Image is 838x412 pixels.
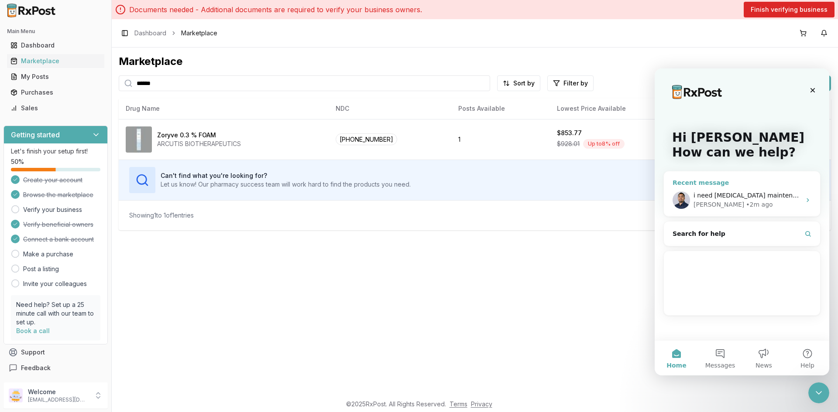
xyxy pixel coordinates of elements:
button: Filter by [547,75,594,91]
img: RxPost Logo [3,3,59,17]
div: Up to 8 % off [583,139,625,149]
td: 1 [451,119,550,160]
p: Let us know! Our pharmacy success team will work hard to find the products you need. [161,180,411,189]
span: Marketplace [181,29,217,37]
span: Connect a bank account [23,235,94,244]
div: Purchases [10,88,101,97]
div: Marketplace [10,57,101,65]
div: Sales [10,104,101,112]
th: Drug Name [119,98,329,119]
nav: breadcrumb [134,29,217,37]
th: Lowest Price Available [550,98,685,119]
button: News [87,272,131,307]
img: User avatar [9,388,23,402]
button: Sort by [497,75,540,91]
p: [EMAIL_ADDRESS][DOMAIN_NAME] [28,396,89,403]
div: Showing 1 to 1 of 1 entries [129,211,194,220]
a: Post a listing [23,265,59,273]
button: Finish verifying business [744,2,835,17]
span: Filter by [563,79,588,88]
a: Dashboard [134,29,166,37]
span: 50 % [11,157,24,166]
a: My Posts [7,69,104,85]
a: Verify your business [23,205,82,214]
button: Marketplace [3,54,108,68]
span: Messages [51,294,81,300]
iframe: Intercom live chat [808,382,829,403]
div: $853.77 [557,129,582,137]
a: Sales [7,100,104,116]
span: $928.01 [557,140,580,148]
a: Terms [450,400,467,408]
h3: Can't find what you're looking for? [161,171,411,180]
button: Support [3,344,108,360]
button: My Posts [3,70,108,84]
a: Dashboard [7,37,104,53]
a: Marketplace [7,53,104,69]
iframe: Intercom live chat [655,68,829,375]
span: Help [146,294,160,300]
div: ARCUTIS BIOTHERAPEUTICS [157,140,241,148]
div: My Posts [10,72,101,81]
a: Book a call [16,327,50,334]
button: Dashboard [3,38,108,52]
span: News [101,294,117,300]
p: Need help? Set up a 25 minute call with our team to set up. [16,300,95,327]
div: Zoryve 0.3 % FOAM [157,131,216,140]
div: Close [150,14,166,30]
span: [PHONE_NUMBER] [336,133,397,145]
p: Welcome [28,388,89,396]
div: Marketplace [119,54,831,68]
span: i need [MEDICAL_DATA] maintenna and [MEDICAL_DATA] 156. can you find for me? [39,123,292,130]
span: Feedback [21,364,51,372]
button: Messages [44,272,87,307]
h3: Getting started [11,129,60,140]
th: NDC [329,98,451,119]
div: [PERSON_NAME] [39,132,89,141]
span: Search for help [18,161,71,170]
button: Search for help [13,157,162,174]
span: Sort by [513,79,535,88]
a: Invite your colleagues [23,279,87,288]
button: Sales [3,101,108,115]
span: Verify beneficial owners [23,220,93,229]
h2: Main Menu [7,28,104,35]
a: Purchases [7,85,104,100]
span: Create your account [23,176,82,184]
p: Documents needed - Additional documents are required to verify your business owners. [129,4,422,15]
span: Home [12,294,31,300]
span: Browse the marketplace [23,191,93,199]
button: Purchases [3,85,108,99]
p: Let's finish your setup first! [11,147,100,156]
a: Make a purchase [23,250,73,259]
div: Dashboard [10,41,101,50]
button: Help [131,272,175,307]
button: Feedback [3,360,108,376]
a: Privacy [471,400,492,408]
img: Zoryve 0.3 % FOAM [126,126,152,153]
th: Posts Available [451,98,550,119]
div: • 2m ago [91,132,118,141]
